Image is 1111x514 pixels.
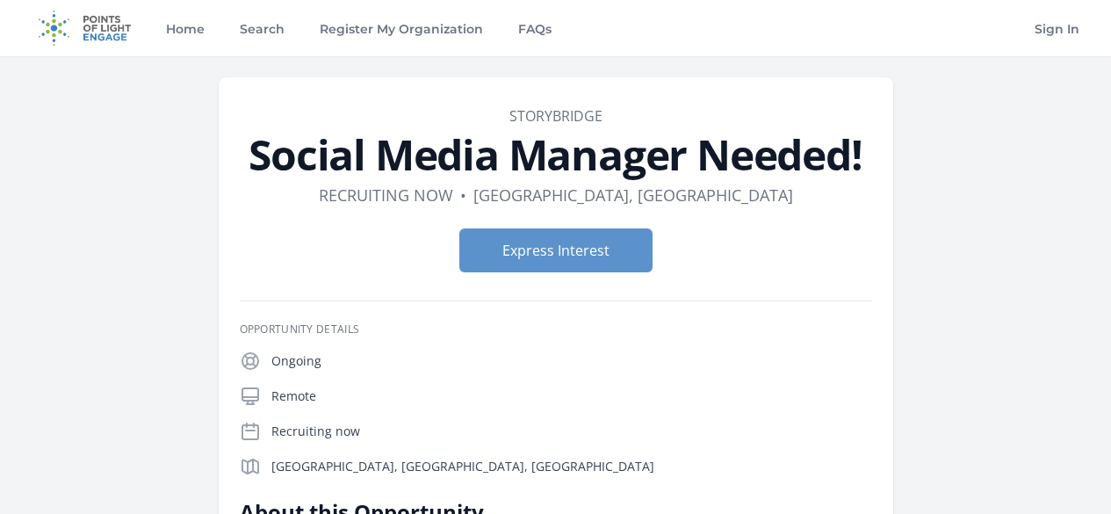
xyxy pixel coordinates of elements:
[459,228,653,272] button: Express Interest
[271,387,872,405] p: Remote
[271,423,872,440] p: Recruiting now
[240,322,872,337] h3: Opportunity Details
[240,134,872,176] h1: Social Media Manager Needed!
[460,183,466,207] div: •
[271,352,872,370] p: Ongoing
[271,458,872,475] p: [GEOGRAPHIC_DATA], [GEOGRAPHIC_DATA], [GEOGRAPHIC_DATA]
[319,183,453,207] dd: Recruiting now
[509,106,602,126] a: StoryBridge
[473,183,793,207] dd: [GEOGRAPHIC_DATA], [GEOGRAPHIC_DATA]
